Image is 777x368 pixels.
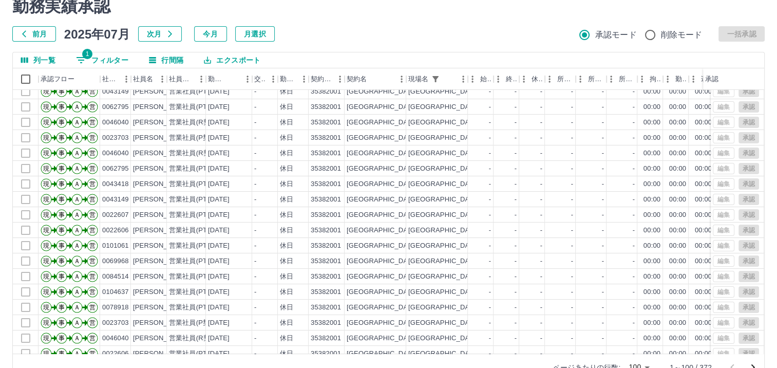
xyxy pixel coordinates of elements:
[59,211,65,218] text: 事
[309,68,345,90] div: 契約コード
[89,196,96,203] text: 営
[347,87,418,97] div: [GEOGRAPHIC_DATA]
[169,133,219,143] div: 営業社員(P契約)
[206,68,252,90] div: 勤務日
[347,118,418,127] div: [GEOGRAPHIC_DATA]
[74,88,80,95] text: Ａ
[133,68,153,90] div: 社員名
[74,134,80,141] text: Ａ
[169,164,223,174] div: 営業社員(PT契約)
[515,164,517,174] div: -
[480,68,491,90] div: 始業
[68,52,137,68] button: フィルター表示
[311,68,332,90] div: 契約コード
[602,149,604,158] div: -
[489,179,491,189] div: -
[311,195,341,205] div: 35382001
[643,118,660,127] div: 00:00
[102,210,129,220] div: 0022607
[208,118,230,127] div: [DATE]
[633,133,635,143] div: -
[311,87,341,97] div: 35382001
[540,149,542,158] div: -
[489,241,491,251] div: -
[408,226,520,235] div: [GEOGRAPHIC_DATA]立田無小学校
[208,210,230,220] div: [DATE]
[643,195,660,205] div: 00:00
[669,102,686,112] div: 00:00
[280,149,293,158] div: 休日
[595,29,637,41] span: 承認モード
[59,103,65,111] text: 事
[602,102,604,112] div: -
[133,164,189,174] div: [PERSON_NAME]
[311,226,341,235] div: 35382001
[102,179,129,189] div: 0043418
[254,164,256,174] div: -
[311,149,341,158] div: 35382001
[59,119,65,126] text: 事
[408,133,520,143] div: [GEOGRAPHIC_DATA]立田無小学校
[59,180,65,188] text: 事
[208,87,230,97] div: [DATE]
[519,68,545,90] div: 休憩
[515,241,517,251] div: -
[311,210,341,220] div: 35382001
[208,133,230,143] div: [DATE]
[254,179,256,189] div: -
[347,133,418,143] div: [GEOGRAPHIC_DATA]
[208,149,230,158] div: [DATE]
[695,226,712,235] div: 00:00
[408,210,520,220] div: [GEOGRAPHIC_DATA]立田無小学校
[59,227,65,234] text: 事
[133,179,189,189] div: [PERSON_NAME]
[133,226,189,235] div: [PERSON_NAME]
[571,87,573,97] div: -
[347,149,418,158] div: [GEOGRAPHIC_DATA]
[311,133,341,143] div: 35382001
[695,133,712,143] div: 00:00
[669,195,686,205] div: 00:00
[347,164,418,174] div: [GEOGRAPHIC_DATA]
[489,87,491,97] div: -
[102,164,129,174] div: 0062795
[643,102,660,112] div: 00:00
[133,102,189,112] div: [PERSON_NAME]
[540,226,542,235] div: -
[489,102,491,112] div: -
[89,180,96,188] text: 営
[196,52,269,68] button: エクスポート
[633,164,635,174] div: -
[133,149,189,158] div: [PERSON_NAME]
[208,68,225,90] div: 勤務日
[428,72,443,86] div: 1件のフィルターを適用中
[133,210,189,220] div: [PERSON_NAME]
[703,68,756,90] div: 承認
[643,179,660,189] div: 00:00
[102,195,129,205] div: 0043149
[408,68,428,90] div: 現場名
[540,102,542,112] div: -
[39,68,100,90] div: 承認フロー
[133,195,189,205] div: [PERSON_NAME]
[194,26,227,42] button: 今月
[406,68,468,90] div: 現場名
[102,149,129,158] div: 0046040
[669,118,686,127] div: 00:00
[141,52,192,68] button: 行間隔
[515,102,517,112] div: -
[571,210,573,220] div: -
[311,164,341,174] div: 35382001
[669,179,686,189] div: 00:00
[74,227,80,234] text: Ａ
[506,68,517,90] div: 終業
[89,211,96,218] text: 営
[633,195,635,205] div: -
[540,133,542,143] div: -
[602,210,604,220] div: -
[89,119,96,126] text: 営
[266,71,281,87] button: メニュー
[41,68,74,90] div: 承認フロー
[280,102,293,112] div: 休日
[602,179,604,189] div: -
